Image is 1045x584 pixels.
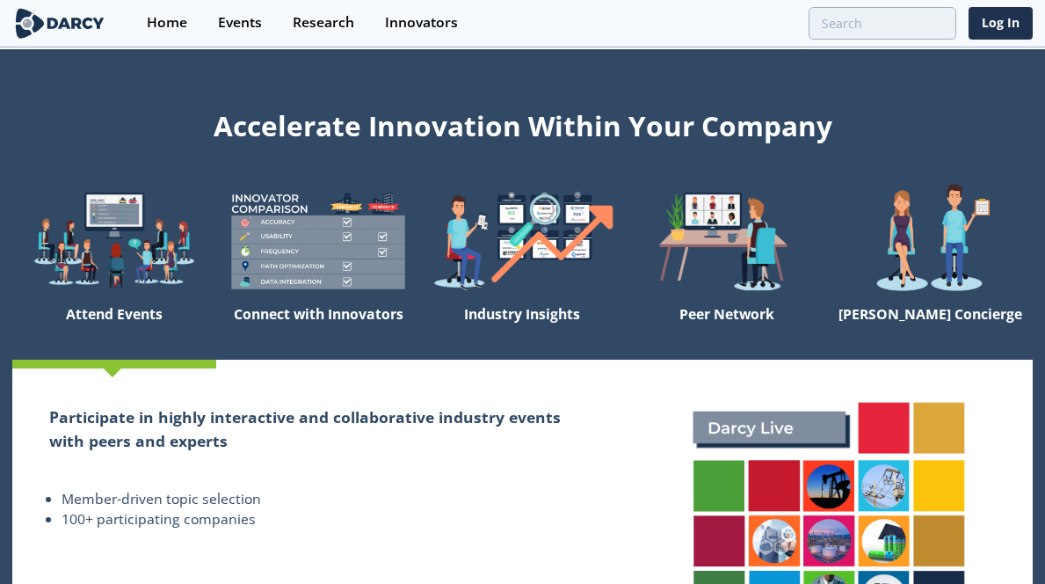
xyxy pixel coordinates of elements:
[420,298,624,360] div: Industry Insights
[829,298,1033,360] div: [PERSON_NAME] Concierge
[62,489,588,510] li: Member-driven topic selection
[385,16,458,30] div: Innovators
[625,298,829,360] div: Peer Network
[420,183,624,298] img: welcome-find-a12191a34a96034fcac36f4ff4d37733.png
[969,7,1033,40] a: Log In
[809,7,956,40] input: Advanced Search
[49,405,588,452] h2: Participate in highly interactive and collaborative industry events with peers and experts
[625,183,829,298] img: welcome-attend-b816887fc24c32c29d1763c6e0ddb6e6.png
[218,16,262,30] div: Events
[12,8,107,39] img: logo-wide.svg
[216,183,420,298] img: welcome-compare-1b687586299da8f117b7ac84fd957760.png
[829,183,1033,298] img: welcome-concierge-wide-20dccca83e9cbdbb601deee24fb8df72.png
[147,16,187,30] div: Home
[12,99,1033,146] div: Accelerate Innovation Within Your Company
[62,509,588,530] li: 100+ participating companies
[216,298,420,360] div: Connect with Innovators
[12,183,216,298] img: welcome-explore-560578ff38cea7c86bcfe544b5e45342.png
[293,16,354,30] div: Research
[12,298,216,360] div: Attend Events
